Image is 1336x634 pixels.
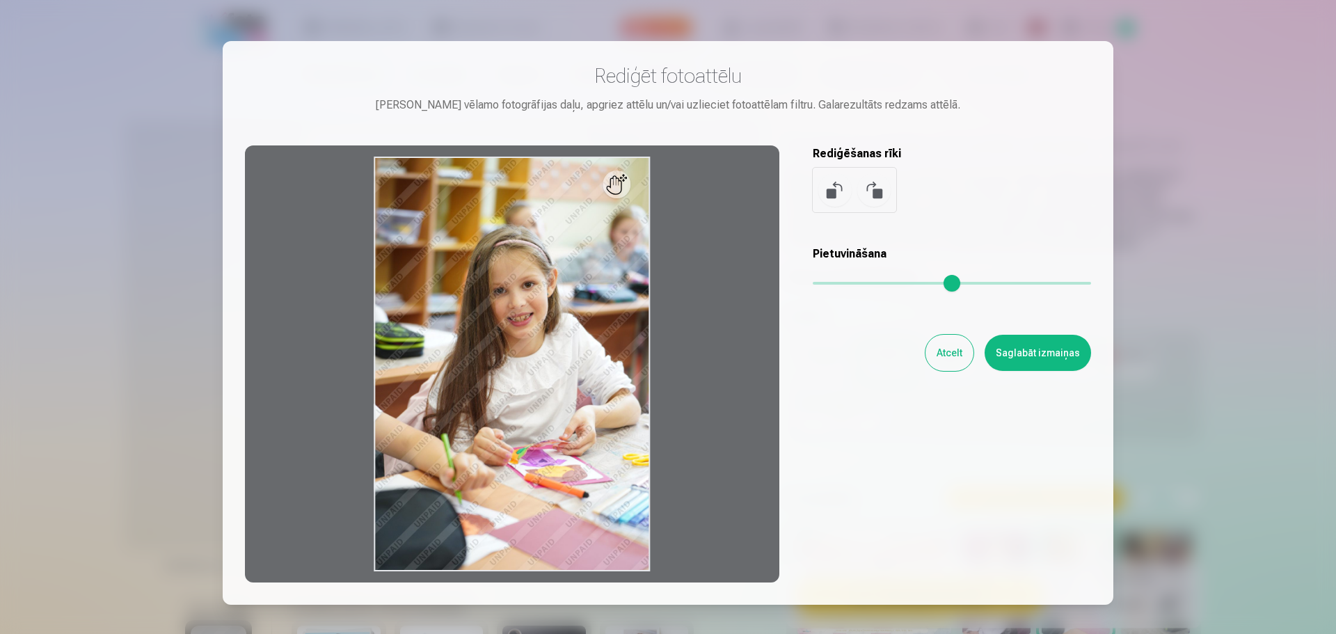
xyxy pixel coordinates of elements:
h5: Rediģēšanas rīki [813,145,1091,162]
button: Saglabāt izmaiņas [985,335,1091,371]
h5: Pietuvināšana [813,246,1091,262]
h3: Rediģēt fotoattēlu [245,63,1091,88]
div: [PERSON_NAME] vēlamo fotogrāfijas daļu, apgriez attēlu un/vai uzlieciet fotoattēlam filtru. Galar... [245,97,1091,113]
button: Atcelt [925,335,973,371]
